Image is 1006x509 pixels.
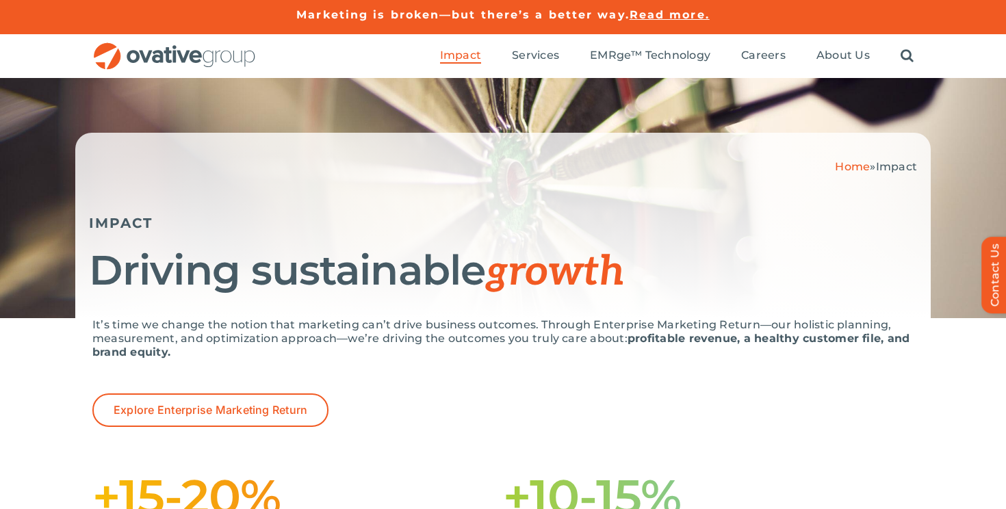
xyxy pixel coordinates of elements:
[89,248,917,294] h1: Driving sustainable
[741,49,786,62] span: Careers
[92,393,328,427] a: Explore Enterprise Marketing Return
[114,404,307,417] span: Explore Enterprise Marketing Return
[485,248,625,297] span: growth
[590,49,710,62] span: EMRge™ Technology
[92,318,914,359] p: It’s time we change the notion that marketing can’t drive business outcomes. Through Enterprise M...
[816,49,870,64] a: About Us
[512,49,559,64] a: Services
[92,332,910,358] strong: profitable revenue, a healthy customer file, and brand equity.
[440,49,481,64] a: Impact
[816,49,870,62] span: About Us
[835,160,870,173] a: Home
[630,8,710,21] a: Read more.
[92,41,257,54] a: OG_Full_horizontal_RGB
[512,49,559,62] span: Services
[590,49,710,64] a: EMRge™ Technology
[876,160,917,173] span: Impact
[440,34,914,78] nav: Menu
[741,49,786,64] a: Careers
[901,49,914,64] a: Search
[89,215,917,231] h5: IMPACT
[440,49,481,62] span: Impact
[835,160,917,173] span: »
[296,8,630,21] a: Marketing is broken—but there’s a better way.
